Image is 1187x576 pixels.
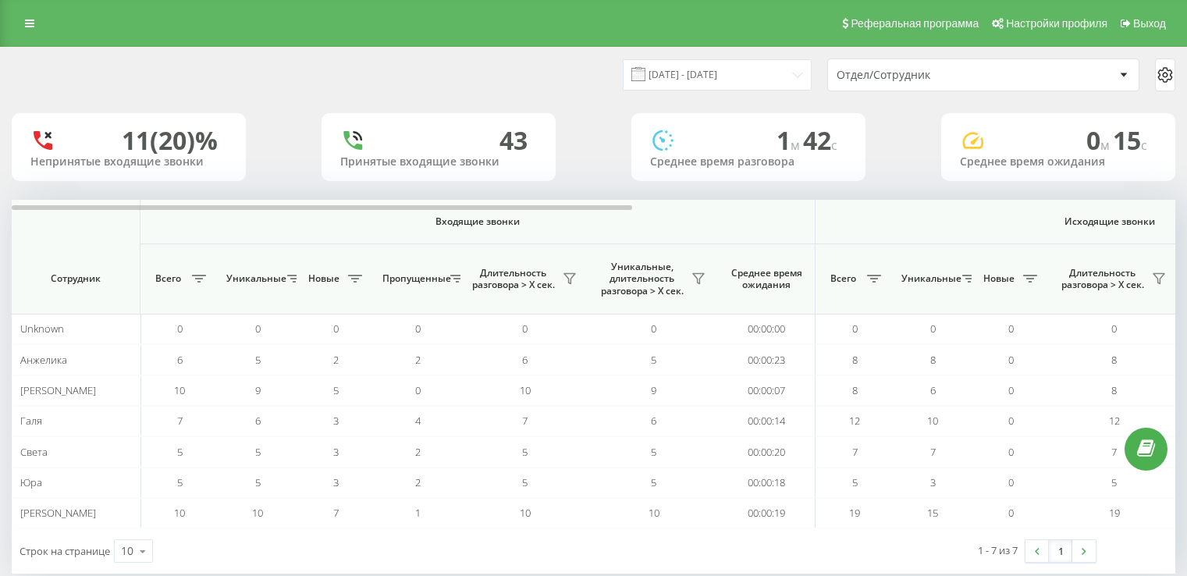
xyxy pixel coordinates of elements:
span: 0 [1008,322,1014,336]
span: м [1100,137,1113,154]
span: 5 [651,445,656,459]
span: 10 [252,506,263,520]
span: 15 [1113,123,1147,157]
span: Света [20,445,48,459]
span: 6 [651,414,656,428]
span: 42 [803,123,837,157]
span: 0 [1008,506,1014,520]
span: 8 [930,353,936,367]
span: 6 [930,383,936,397]
span: 0 [1008,383,1014,397]
span: 0 [1111,322,1117,336]
span: 6 [255,414,261,428]
span: 5 [522,445,528,459]
span: Пропущенные [382,272,446,285]
span: Реферальная программа [851,17,979,30]
div: 11 (20)% [122,126,218,155]
span: 5 [1111,475,1117,489]
div: Непринятые входящие звонки [30,155,227,169]
span: 0 [522,322,528,336]
span: 15 [927,506,938,520]
span: 7 [930,445,936,459]
span: 7 [177,414,183,428]
span: 0 [255,322,261,336]
span: Сотрудник [25,272,126,285]
span: 0 [1008,475,1014,489]
span: 3 [333,445,339,459]
span: Уникальные, длительность разговора > Х сек. [597,261,687,297]
span: 2 [415,475,421,489]
span: c [1141,137,1147,154]
span: Настройки профиля [1006,17,1107,30]
span: 9 [255,383,261,397]
div: 10 [121,543,133,559]
span: 9 [651,383,656,397]
div: 43 [499,126,528,155]
span: 0 [415,383,421,397]
span: 1 [777,123,803,157]
span: 0 [415,322,421,336]
span: Юра [20,475,42,489]
span: 0 [1008,414,1014,428]
span: 0 [1008,445,1014,459]
span: 5 [522,475,528,489]
div: Среднее время ожидания [960,155,1157,169]
span: 6 [177,353,183,367]
span: 7 [852,445,858,459]
td: 00:00:19 [718,498,816,528]
span: 1 [415,506,421,520]
span: 5 [852,475,858,489]
span: 10 [520,506,531,520]
span: 19 [1109,506,1120,520]
span: Выход [1133,17,1166,30]
span: 2 [415,445,421,459]
span: 0 [177,322,183,336]
span: 5 [651,475,656,489]
span: 10 [174,506,185,520]
span: 3 [333,414,339,428]
td: 00:00:18 [718,468,816,498]
span: Строк на странице [20,544,110,558]
span: [PERSON_NAME] [20,383,96,397]
span: c [831,137,837,154]
span: Входящие звонки [181,215,774,228]
span: 10 [649,506,659,520]
span: 4 [415,414,421,428]
span: 0 [1008,353,1014,367]
span: Всего [823,272,862,285]
span: 12 [849,414,860,428]
span: 8 [852,383,858,397]
span: 0 [1086,123,1113,157]
td: 00:00:00 [718,314,816,344]
span: 6 [522,353,528,367]
span: 2 [415,353,421,367]
div: Среднее время разговора [650,155,847,169]
span: Новые [979,272,1018,285]
span: 8 [1111,383,1117,397]
td: 00:00:07 [718,375,816,406]
span: [PERSON_NAME] [20,506,96,520]
span: 2 [333,353,339,367]
span: 3 [333,475,339,489]
span: Уникальные [226,272,283,285]
span: 0 [651,322,656,336]
span: 7 [1111,445,1117,459]
span: Среднее время ожидания [730,267,803,291]
div: Отдел/Сотрудник [837,69,1023,82]
a: 1 [1049,540,1072,562]
span: Уникальные [901,272,958,285]
span: 5 [255,353,261,367]
span: 8 [1111,353,1117,367]
span: 19 [849,506,860,520]
span: 3 [930,475,936,489]
span: Новые [304,272,343,285]
span: Длительность разговора > Х сек. [468,267,558,291]
span: Unknown [20,322,64,336]
span: 10 [520,383,531,397]
span: 5 [651,353,656,367]
div: Принятые входящие звонки [340,155,537,169]
span: 5 [177,475,183,489]
td: 00:00:23 [718,344,816,375]
span: Галя [20,414,42,428]
span: 5 [333,383,339,397]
